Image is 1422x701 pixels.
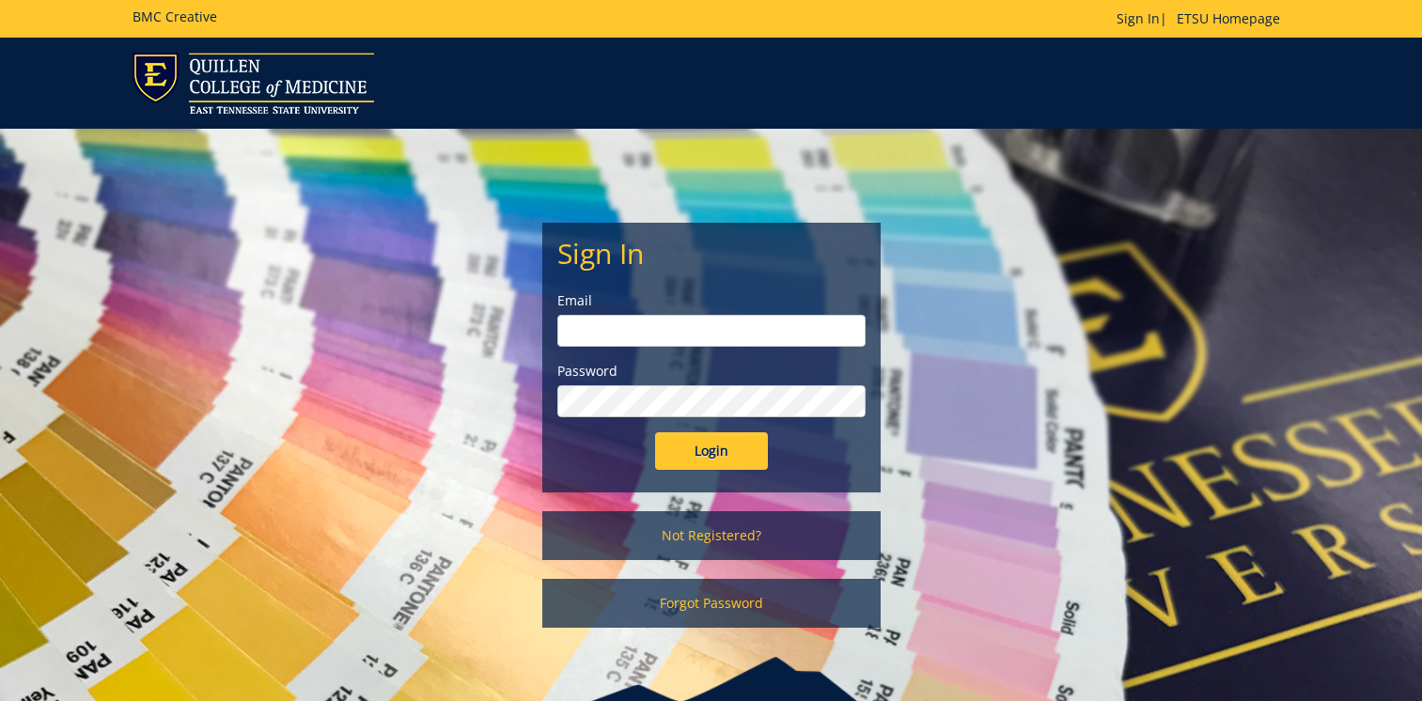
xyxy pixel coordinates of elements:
input: Login [655,432,768,470]
h2: Sign In [557,238,866,269]
a: Not Registered? [542,511,881,560]
a: ETSU Homepage [1167,9,1289,27]
p: | [1117,9,1289,28]
label: Email [557,291,866,310]
a: Forgot Password [542,579,881,628]
img: ETSU logo [133,53,374,114]
a: Sign In [1117,9,1160,27]
label: Password [557,362,866,381]
h5: BMC Creative [133,9,217,23]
